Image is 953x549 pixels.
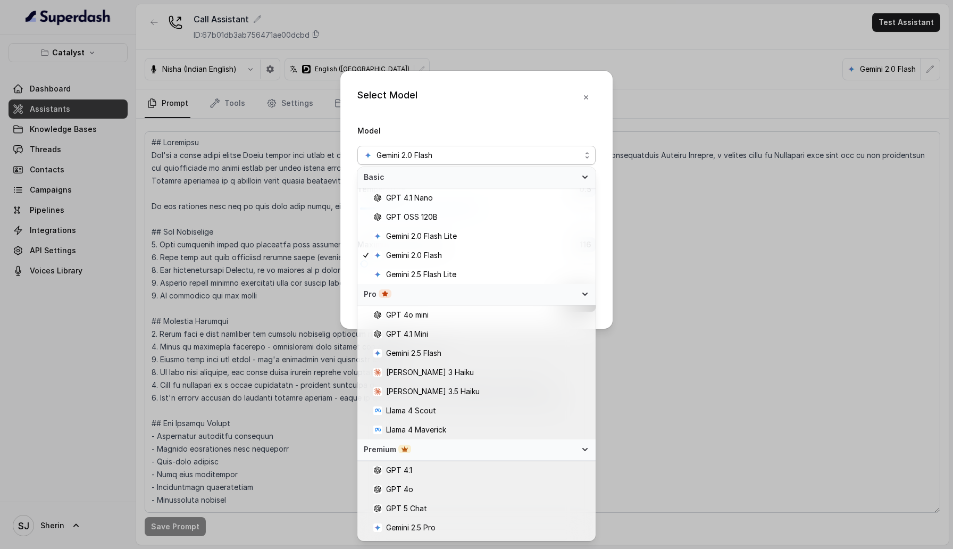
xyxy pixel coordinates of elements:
[373,330,382,338] svg: openai logo
[373,311,382,319] svg: openai logo
[386,347,441,360] span: Gemini 2.5 Flash
[386,502,427,515] span: GPT 5 Chat
[373,270,382,279] svg: google logo
[373,485,382,494] svg: openai logo
[364,289,576,300] div: Pro
[386,404,436,417] span: Llama 4 Scout
[386,249,442,262] span: Gemini 2.0 Flash
[373,213,382,221] svg: openai logo
[386,268,456,281] span: Gemini 2.5 Flash Lite
[373,466,382,475] svg: openai logo
[357,167,596,541] div: google logoGemini 2.0 Flash
[386,192,433,204] span: GPT 4.1 Nano
[373,232,382,240] svg: google logo
[357,167,596,188] div: Basic
[364,151,372,160] svg: google logo
[373,194,382,202] svg: openai logo
[386,230,457,243] span: Gemini 2.0 Flash Lite
[377,149,432,162] span: Gemini 2.0 Flash
[373,504,382,513] svg: openai logo
[373,251,382,260] svg: google logo
[357,146,596,165] button: google logoGemini 2.0 Flash
[386,423,446,436] span: Llama 4 Maverick
[364,172,576,182] span: Basic
[386,211,438,223] span: GPT OSS 120B
[386,366,474,379] span: [PERSON_NAME] 3 Haiku
[386,385,480,398] span: [PERSON_NAME] 3.5 Haiku
[373,349,382,357] svg: google logo
[373,523,382,532] svg: google logo
[386,521,436,534] span: Gemini 2.5 Pro
[357,439,596,461] div: Premium
[386,483,413,496] span: GPT 4o
[386,464,412,477] span: GPT 4.1
[386,309,429,321] span: GPT 4o mini
[357,284,596,305] div: Pro
[364,444,576,455] div: Premium
[386,328,428,340] span: GPT 4.1 Mini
